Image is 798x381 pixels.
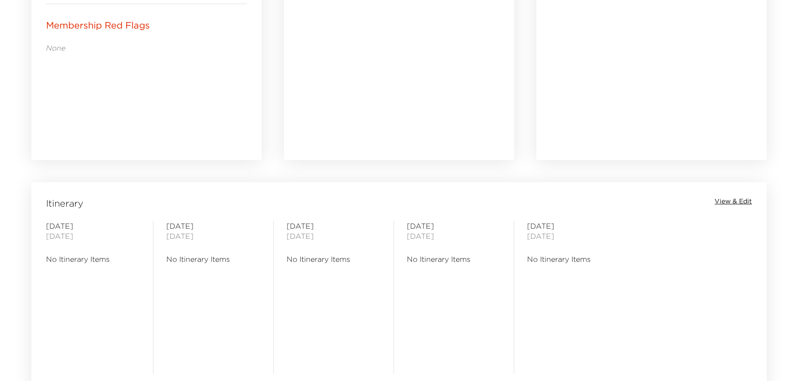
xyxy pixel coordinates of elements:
[166,221,260,231] span: [DATE]
[287,221,381,231] span: [DATE]
[715,197,752,206] button: View & Edit
[287,231,381,241] span: [DATE]
[287,254,381,264] span: No Itinerary Items
[46,254,140,264] span: No Itinerary Items
[407,254,501,264] span: No Itinerary Items
[46,43,247,53] p: None
[46,231,140,241] span: [DATE]
[527,231,621,241] span: [DATE]
[527,254,621,264] span: No Itinerary Items
[407,221,501,231] span: [DATE]
[46,197,83,210] span: Itinerary
[46,19,150,32] p: Membership Red Flags
[166,231,260,241] span: [DATE]
[46,221,140,231] span: [DATE]
[407,231,501,241] span: [DATE]
[527,221,621,231] span: [DATE]
[166,254,260,264] span: No Itinerary Items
